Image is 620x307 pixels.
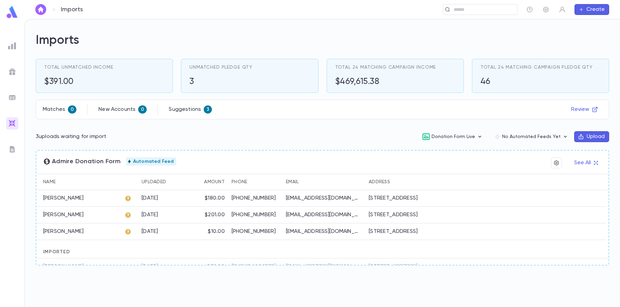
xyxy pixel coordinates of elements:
button: No Automated Feeds Yet [489,130,574,143]
img: imports_gradient.a72c8319815fb0872a7f9c3309a0627a.svg [8,119,16,127]
div: $10.00 [208,228,225,235]
p: Imports [61,6,83,13]
div: Email [282,174,365,190]
div: 8/23/2025 [142,263,158,270]
div: Uploaded [142,174,166,190]
h5: $469,615.38 [335,77,436,87]
p: [PERSON_NAME] [43,211,84,218]
p: [PERSON_NAME] [43,228,84,235]
span: 0 [68,107,76,112]
p: 3 uploads waiting for import [36,133,106,140]
span: Automated Feed [130,159,176,164]
p: [EMAIL_ADDRESS][DOMAIN_NAME] [286,228,361,235]
span: Admire Donation Form [43,158,121,165]
img: logo [5,5,19,19]
span: Unmatched Pledge Qty [189,65,253,70]
p: [PERSON_NAME] [43,263,84,270]
p: [PHONE_NUMBER] [232,195,279,202]
div: 8/20/2025 [142,195,158,202]
div: 8/10/2025 [142,228,158,235]
div: Address [365,174,484,190]
button: Donation Form Live [417,130,489,143]
button: Upload [574,131,609,142]
img: reports_grey.c525e4749d1bce6a11f5fe2a8de1b229.svg [8,42,16,50]
p: [PHONE_NUMBER] [232,263,279,270]
p: [PHONE_NUMBER] [232,228,279,235]
p: New Accounts [98,106,135,113]
h5: 3 [189,77,253,87]
div: Email [286,174,298,190]
div: Amount [189,174,228,190]
span: 3 [204,107,212,112]
button: Create [575,4,609,15]
img: campaigns_grey.99e729a5f7ee94e3726e6486bddda8f1.svg [8,68,16,76]
div: Name [36,174,121,190]
div: 8/16/2025 [142,211,158,218]
p: [PHONE_NUMBER] [232,211,279,218]
img: letters_grey.7941b92b52307dd3b8a917253454ce1c.svg [8,145,16,153]
div: Amount [204,174,225,190]
div: Phone [228,174,282,190]
div: [STREET_ADDRESS] [369,211,418,218]
p: [EMAIL_ADDRESS][DOMAIN_NAME] [286,211,361,218]
span: Total Unmatched Income [44,65,113,70]
div: [STREET_ADDRESS] [369,263,418,270]
h2: Imports [36,33,609,48]
p: Suggestions [169,106,201,113]
span: 0 [138,107,147,112]
span: Total 24 Matching Campaign Income [335,65,436,70]
div: [STREET_ADDRESS] [369,195,418,202]
span: Imported [43,250,70,254]
div: Phone [232,174,247,190]
div: Address [369,174,390,190]
div: [STREET_ADDRESS] [369,228,418,235]
h5: 46 [480,77,593,87]
div: $201.00 [205,211,225,218]
p: Matches [43,106,65,113]
div: Uploaded [138,174,189,190]
img: batches_grey.339ca447c9d9533ef1741baa751efc33.svg [8,93,16,102]
span: Total 24 Matching Campaign Pledge Qty [480,65,593,70]
div: $180.00 [205,195,225,202]
p: [EMAIL_ADDRESS][DOMAIN_NAME] [286,263,361,270]
h5: $391.00 [44,77,113,87]
button: See All [570,157,602,168]
div: Name [43,174,56,190]
div: $72.00 [207,263,225,270]
p: [EMAIL_ADDRESS][DOMAIN_NAME] [286,195,361,202]
p: [PERSON_NAME] [43,195,84,202]
img: home_white.a664292cf8c1dea59945f0da9f25487c.svg [37,7,45,12]
button: Review [567,104,602,115]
